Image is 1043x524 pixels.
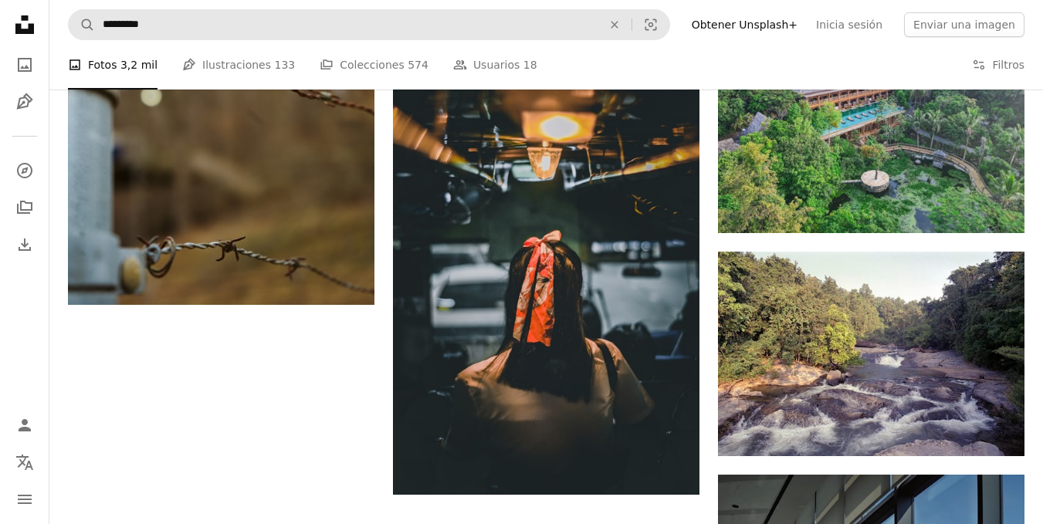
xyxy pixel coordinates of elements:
span: 574 [408,56,428,73]
a: Ilustraciones 133 [182,40,295,90]
button: Buscar en Unsplash [69,10,95,39]
a: Obtener Unsplash+ [682,12,807,37]
img: Una vista aérea de un complejo rodeado de árboles [718,3,1024,233]
img: Un río fluye a través de un bosque verde y frondoso. [718,252,1024,456]
img: Mujer con hiyab negro y rojo [393,48,699,495]
a: Mujer con hiyab negro y rojo [393,264,699,278]
a: Una vista aérea de un complejo rodeado de árboles [718,111,1024,125]
button: Filtros [972,40,1024,90]
a: Usuarios 18 [453,40,537,90]
form: Encuentra imágenes en todo el sitio [68,9,670,40]
a: Fotos [9,49,40,80]
button: Menú [9,484,40,515]
a: Colecciones 574 [320,40,428,90]
a: Un río fluye a través de un bosque verde y frondoso. [718,347,1024,360]
button: Búsqueda visual [632,10,669,39]
a: Iniciar sesión / Registrarse [9,410,40,441]
a: Inicio — Unsplash [9,9,40,43]
a: Explorar [9,155,40,186]
span: 18 [523,56,537,73]
a: Historial de descargas [9,229,40,260]
button: Borrar [598,10,632,39]
span: 133 [274,56,295,73]
button: Enviar una imagen [904,12,1024,37]
button: Idioma [9,447,40,478]
a: Inicia sesión [807,12,892,37]
a: Colecciones [9,192,40,223]
a: Ilustraciones [9,86,40,117]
